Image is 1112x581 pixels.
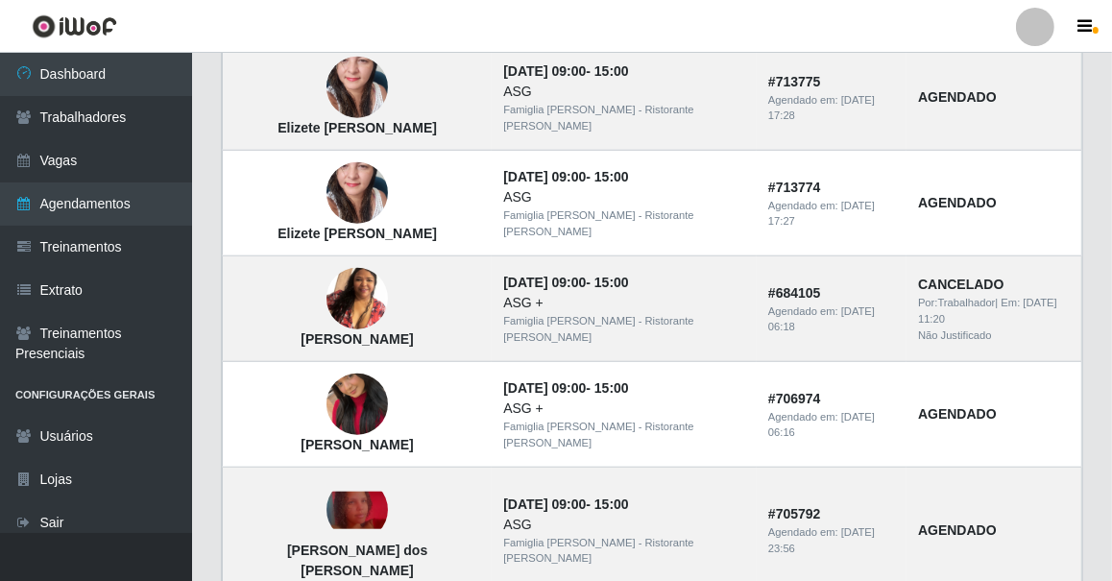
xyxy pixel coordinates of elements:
[594,169,629,184] time: 15:00
[918,89,997,105] strong: AGENDADO
[503,63,586,79] time: [DATE] 09:00
[326,492,388,529] img: Beatriz Andrade dos Santos
[918,297,995,308] span: Por: Trabalhador
[503,275,586,290] time: [DATE] 09:00
[503,515,745,535] div: ASG
[768,198,895,230] div: Agendado em:
[503,419,745,451] div: Famiglia [PERSON_NAME] - Ristorante [PERSON_NAME]
[594,275,629,290] time: 15:00
[278,226,437,241] strong: Elizete [PERSON_NAME]
[768,524,895,557] div: Agendado em:
[503,293,745,313] div: ASG +
[503,380,586,396] time: [DATE] 09:00
[503,102,745,134] div: Famiglia [PERSON_NAME] - Ristorante [PERSON_NAME]
[594,496,629,512] time: 15:00
[768,409,895,442] div: Agendado em:
[503,275,628,290] strong: -
[503,380,628,396] strong: -
[503,187,745,207] div: ASG
[594,63,629,79] time: 15:00
[503,313,745,346] div: Famiglia [PERSON_NAME] - Ristorante [PERSON_NAME]
[503,399,745,419] div: ASG +
[918,522,997,538] strong: AGENDADO
[503,496,586,512] time: [DATE] 09:00
[503,496,628,512] strong: -
[918,195,997,210] strong: AGENDADO
[768,506,821,521] strong: # 705792
[768,303,895,336] div: Agendado em:
[301,437,413,452] strong: [PERSON_NAME]
[287,543,427,578] strong: [PERSON_NAME] dos [PERSON_NAME]
[918,406,997,422] strong: AGENDADO
[768,92,895,125] div: Agendado em:
[918,327,1070,344] div: Não Justificado
[326,351,388,460] img: Karollayne Carvalho Lino
[768,391,821,406] strong: # 706974
[918,295,1070,327] div: | Em:
[278,120,437,135] strong: Elizete [PERSON_NAME]
[326,245,388,354] img: Rafaela conceição de Souza
[503,169,586,184] time: [DATE] 09:00
[768,526,875,554] time: [DATE] 23:56
[594,380,629,396] time: 15:00
[503,82,745,102] div: ASG
[32,14,117,38] img: CoreUI Logo
[326,23,388,153] img: Elizete Augusto da Silva
[768,285,821,301] strong: # 684105
[503,535,745,568] div: Famiglia [PERSON_NAME] - Ristorante [PERSON_NAME]
[768,74,821,89] strong: # 713775
[768,180,821,195] strong: # 713774
[326,129,388,258] img: Elizete Augusto da Silva
[918,277,1003,292] strong: CANCELADO
[503,63,628,79] strong: -
[503,207,745,240] div: Famiglia [PERSON_NAME] - Ristorante [PERSON_NAME]
[503,169,628,184] strong: -
[918,297,1057,325] time: [DATE] 11:20
[301,331,413,347] strong: [PERSON_NAME]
